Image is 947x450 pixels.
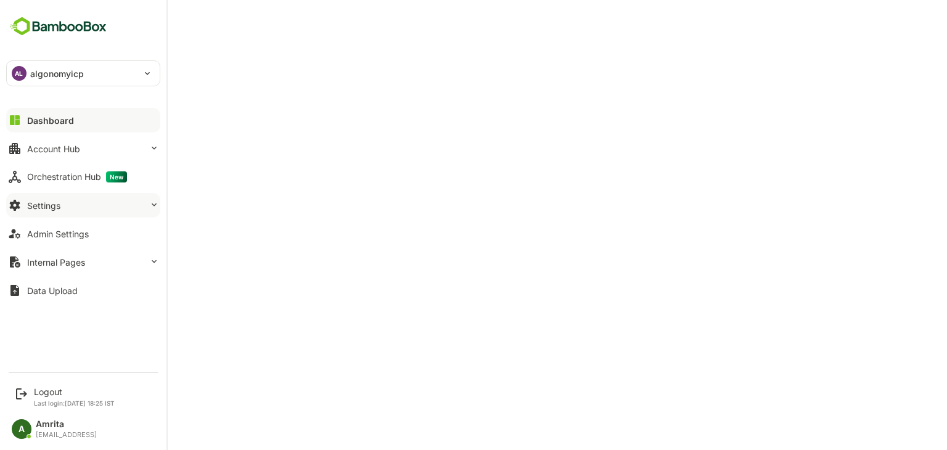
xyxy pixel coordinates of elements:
[30,67,84,80] p: algonomyicp
[27,171,127,182] div: Orchestration Hub
[34,399,115,407] p: Last login: [DATE] 18:25 IST
[27,144,80,154] div: Account Hub
[6,136,160,161] button: Account Hub
[34,387,115,397] div: Logout
[6,221,160,246] button: Admin Settings
[36,431,97,439] div: [EMAIL_ADDRESS]
[6,193,160,218] button: Settings
[27,285,78,296] div: Data Upload
[12,419,31,439] div: A
[6,165,160,189] button: Orchestration HubNew
[106,171,127,182] span: New
[27,115,74,126] div: Dashboard
[6,278,160,303] button: Data Upload
[6,15,110,38] img: BambooboxFullLogoMark.5f36c76dfaba33ec1ec1367b70bb1252.svg
[12,66,27,81] div: AL
[6,250,160,274] button: Internal Pages
[27,229,89,239] div: Admin Settings
[27,257,85,268] div: Internal Pages
[27,200,60,211] div: Settings
[36,419,97,430] div: Amrita
[6,108,160,133] button: Dashboard
[7,61,160,86] div: ALalgonomyicp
